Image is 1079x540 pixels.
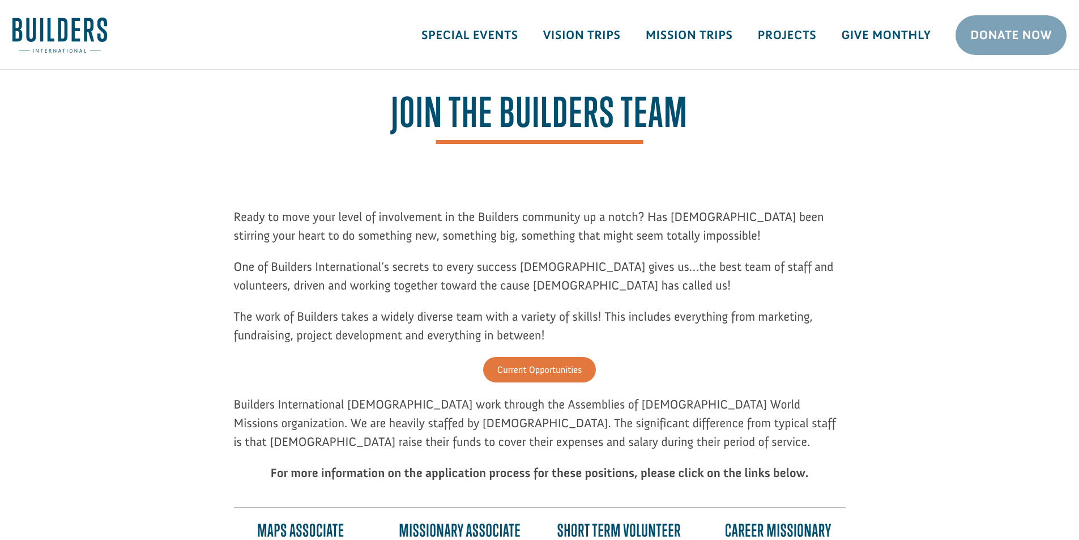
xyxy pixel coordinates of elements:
[271,465,809,481] strong: For more information on the application process for these positions, please click on the links be...
[234,207,846,257] p: Ready to move your level of involvement in the Builders community up a notch? Has [DEMOGRAPHIC_DA...
[531,19,633,52] a: Vision Trips
[956,15,1067,55] a: Donate Now
[483,357,596,382] a: Current Opportunities
[234,307,846,357] p: The work of Builders takes a widely diverse team with a variety of skills! This includes everythi...
[234,257,846,307] p: One of Builders International’s secrets to every success [DEMOGRAPHIC_DATA] gives us…the best tea...
[12,18,107,53] img: Builders International
[234,395,846,464] p: Builders International [DEMOGRAPHIC_DATA] work through the Assemblies of [DEMOGRAPHIC_DATA] World...
[745,19,829,52] a: Projects
[391,92,688,144] span: Join the Builders Team
[633,19,745,52] a: Mission Trips
[829,19,943,52] a: Give Monthly
[409,19,531,52] a: Special Events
